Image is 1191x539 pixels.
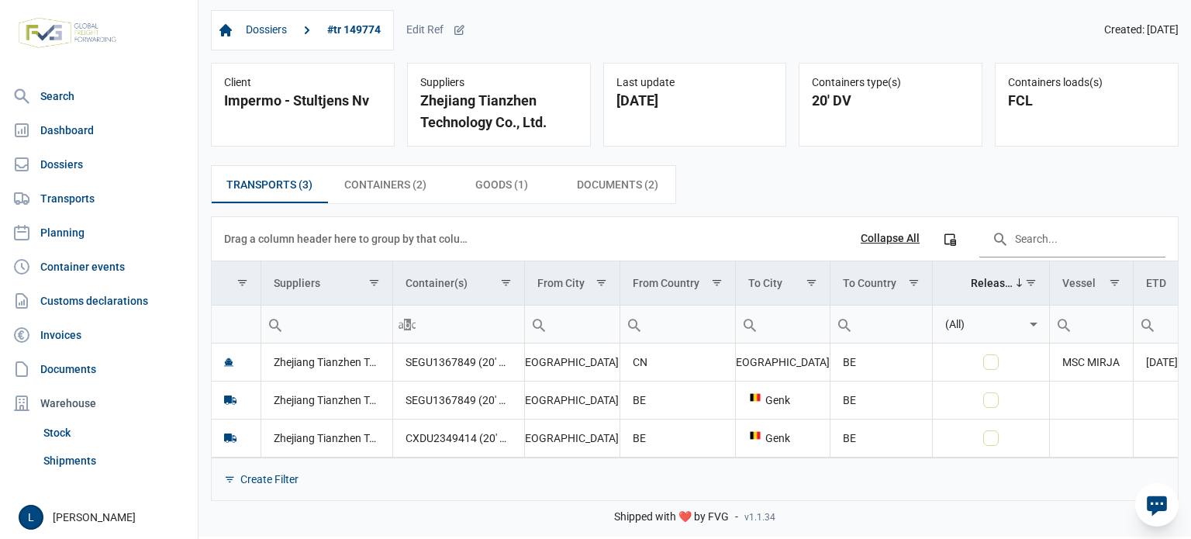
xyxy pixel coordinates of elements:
span: v1.1.34 [744,511,775,523]
input: Filter cell [933,306,1025,343]
a: Transports [6,183,192,214]
input: Filter cell [830,306,932,343]
td: CXDU2349414 (20' DV) [392,419,524,457]
span: Show filter options for column 'From Country' [711,277,723,289]
div: Suppliers [274,277,320,289]
div: Genk [748,430,817,446]
div: Genk [748,392,817,408]
div: Last update [616,76,774,90]
span: [DATE] [1146,356,1178,368]
img: FVG - Global freight forwarding [12,12,123,54]
span: Containers (2) [344,175,426,194]
div: [GEOGRAPHIC_DATA] [537,392,607,408]
td: Column To City [735,261,830,306]
span: Show filter options for column 'Container(s)' [500,277,512,289]
span: Show filter options for column 'To City' [806,277,817,289]
a: Stock [37,419,192,447]
div: Containers type(s) [812,76,969,90]
input: Filter cell [525,306,620,343]
a: Planning [6,217,192,248]
div: Impermo - Stultjens Nv [224,90,381,112]
a: Search [6,81,192,112]
td: BE [830,344,932,382]
div: Client [224,76,381,90]
input: Filter cell [736,306,830,343]
td: Filter cell [932,305,1050,343]
a: Dossiers [6,149,192,180]
a: Container events [6,251,192,282]
input: Filter cell [620,306,734,343]
input: Filter cell [1050,306,1132,343]
div: Edit Ref [406,23,465,37]
a: #tr 149774 [321,17,387,43]
td: MSC MIRJA [1050,344,1133,382]
div: Drag a column header here to group by that column [224,226,473,251]
span: - [735,510,738,524]
div: Vessel [1062,277,1096,289]
div: Search box [393,306,421,343]
div: Search box [620,306,648,343]
div: Data grid toolbar [224,217,1165,261]
span: Show filter options for column 'To Country' [908,277,920,289]
div: [GEOGRAPHIC_DATA] [748,354,817,370]
input: Filter cell [393,306,524,343]
div: Suppliers [420,76,578,90]
div: Select [1024,306,1043,343]
div: [DATE] [616,90,774,112]
div: L [19,505,43,530]
span: Show filter options for column 'From City' [595,277,607,289]
div: Zhejiang Tianzhen Technology Co., Ltd. [420,90,578,133]
td: Filter cell [735,305,830,343]
span: Show filter options for column '' [236,277,248,289]
div: ETD [1146,277,1166,289]
td: Column From City [524,261,620,306]
td: Filter cell [1050,305,1133,343]
td: BE [830,419,932,457]
div: Search box [830,306,858,343]
div: Column Chooser [936,225,964,253]
span: Show filter options for column 'Vessel' [1109,277,1120,289]
td: Filter cell [524,305,620,343]
div: [PERSON_NAME] [19,505,188,530]
td: SEGU1367849 (20' DV), CXDU2349414 (20' DV) [392,344,524,382]
div: 20' DV [812,90,969,112]
span: Show filter options for column 'Released' [1025,277,1037,289]
td: BE [620,419,735,457]
div: Search box [525,306,553,343]
td: Filter cell [620,305,735,343]
div: From Country [633,277,699,289]
div: [GEOGRAPHIC_DATA] [537,354,607,370]
span: Documents (2) [577,175,658,194]
td: Column Container(s) [392,261,524,306]
div: Warehouse [6,388,192,419]
td: Column Released [932,261,1050,306]
div: Search box [1134,306,1162,343]
div: Container(s) [406,277,468,289]
input: Filter cell [261,306,392,343]
div: Search box [261,306,289,343]
span: Created: [DATE] [1104,23,1179,37]
td: Filter cell [392,305,524,343]
span: Goods (1) [475,175,528,194]
td: Zhejiang Tianzhen Technology Co., Ltd. [261,381,392,419]
td: CN [620,344,735,382]
div: Create Filter [240,472,299,486]
td: Column To Country [830,261,932,306]
td: Filter cell [830,305,932,343]
div: Data grid with 3 rows and 11 columns [212,217,1178,500]
td: SEGU1367849 (20' DV) [392,381,524,419]
input: Filter cell [212,306,261,343]
a: Dashboard [6,115,192,146]
td: Zhejiang Tianzhen Technology Co., Ltd. [261,419,392,457]
td: Column From Country [620,261,735,306]
a: Customs declarations [6,285,192,316]
a: Dossiers [240,17,293,43]
td: Column Suppliers [261,261,392,306]
div: Search box [1050,306,1078,343]
td: BE [830,381,932,419]
td: Column [212,261,261,306]
div: FCL [1008,90,1165,112]
div: From City [537,277,585,289]
div: Containers loads(s) [1008,76,1165,90]
div: To Country [843,277,896,289]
